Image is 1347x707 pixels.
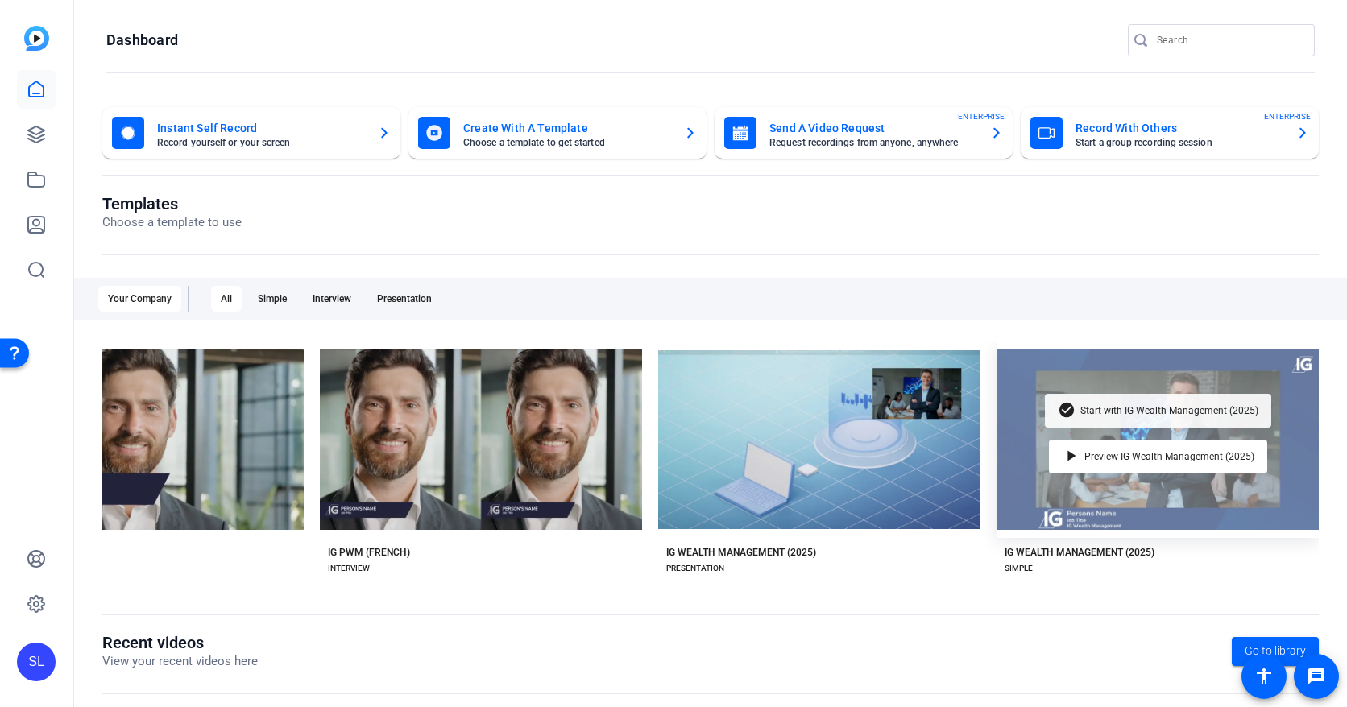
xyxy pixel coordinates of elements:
img: blue-gradient.svg [24,26,49,51]
span: ENTERPRISE [1264,110,1311,122]
mat-card-title: Record With Others [1076,118,1283,138]
h1: Dashboard [106,31,178,50]
mat-icon: message [1307,667,1326,686]
mat-icon: check_circle [1058,401,1077,420]
mat-card-subtitle: Request recordings from anyone, anywhere [769,138,977,147]
button: Send A Video RequestRequest recordings from anyone, anywhereENTERPRISE [715,107,1013,159]
button: Record With OthersStart a group recording sessionENTERPRISE [1021,107,1319,159]
mat-icon: play_arrow [1062,447,1081,466]
mat-icon: accessibility [1254,667,1274,686]
div: Simple [248,286,296,312]
div: IG WEALTH MANAGEMENT (2025) [666,546,816,559]
input: Search [1157,31,1302,50]
h1: Recent videos [102,633,258,652]
mat-card-title: Send A Video Request [769,118,977,138]
p: Choose a template to use [102,213,242,232]
button: Instant Self RecordRecord yourself or your screen [102,107,400,159]
div: Presentation [367,286,441,312]
p: View your recent videos here [102,652,258,671]
h1: Templates [102,194,242,213]
div: INTERVIEW [328,562,370,575]
div: Your Company [98,286,181,312]
div: SIMPLE [1005,562,1033,575]
mat-card-subtitle: Record yourself or your screen [157,138,365,147]
div: IG WEALTH MANAGEMENT (2025) [1005,546,1154,559]
mat-card-title: Instant Self Record [157,118,365,138]
span: Start with IG Wealth Management (2025) [1080,406,1258,416]
div: IG PWM (FRENCH) [328,546,410,559]
span: ENTERPRISE [958,110,1005,122]
span: Go to library [1245,643,1306,659]
mat-card-subtitle: Start a group recording session [1076,138,1283,147]
div: SL [17,643,56,681]
a: Go to library [1232,637,1319,666]
div: All [211,286,242,312]
div: PRESENTATION [666,562,724,575]
mat-card-title: Create With A Template [463,118,671,138]
button: Create With A TemplateChoose a template to get started [408,107,707,159]
mat-card-subtitle: Choose a template to get started [463,138,671,147]
span: Preview IG Wealth Management (2025) [1084,452,1254,461]
div: Interview [303,286,361,312]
